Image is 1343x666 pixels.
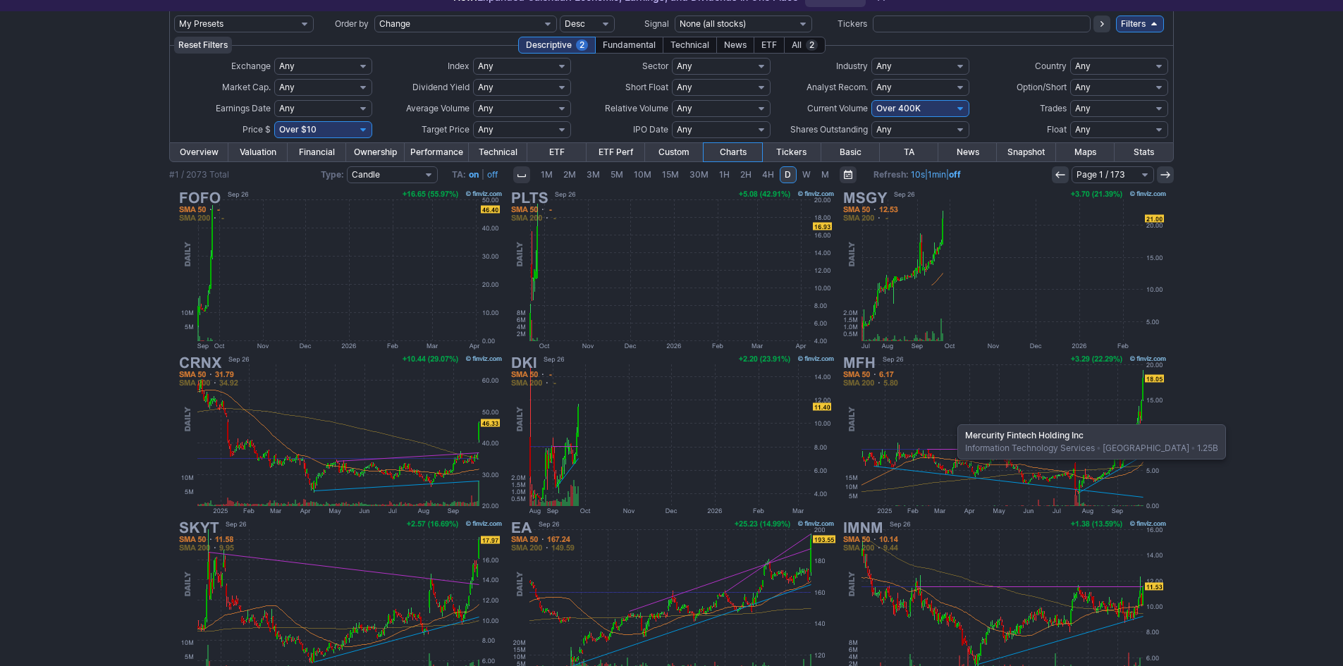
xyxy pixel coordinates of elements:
[740,169,752,180] span: 2H
[821,169,829,180] span: M
[685,166,713,183] a: 30M
[957,424,1226,460] div: Information Technology Services [GEOGRAPHIC_DATA] 1.25B
[563,169,576,180] span: 2M
[174,37,232,54] button: Reset Filters
[576,39,588,51] span: 2
[634,169,651,180] span: 10M
[644,18,669,29] span: Signal
[216,103,271,113] span: Earnings Date
[928,169,946,180] a: 1min
[595,37,663,54] div: Fundamental
[231,61,271,71] span: Exchange
[949,169,961,180] a: off
[452,169,466,180] b: TA:
[625,82,668,92] span: Short Float
[605,103,668,113] span: Relative Volume
[482,169,484,180] span: |
[346,143,405,161] a: Ownership
[1040,103,1067,113] span: Trades
[965,430,1084,440] b: Mercurity Fintech Holding Inc
[243,124,271,135] span: Price $
[422,124,470,135] span: Target Price
[611,169,623,180] span: 5M
[448,61,470,71] span: Index
[629,166,656,183] a: 10M
[790,124,868,135] span: Shares Outstanding
[321,169,344,180] b: Type:
[719,169,730,180] span: 1H
[170,143,228,161] a: Overview
[839,352,1169,517] img: MFH - Mercurity Fintech Holding Inc - Stock Price Chart
[762,143,821,161] a: Tickers
[487,169,498,180] a: off
[873,168,961,182] span: | |
[507,187,837,352] img: PLTS - Platinum Analytics Cayman Ltd - Stock Price Chart
[582,166,605,183] a: 3M
[1056,143,1115,161] a: Maps
[840,166,857,183] button: Range
[836,61,868,71] span: Industry
[558,166,581,183] a: 2M
[222,82,271,92] span: Market Cap.
[405,143,469,161] a: Performance
[288,143,346,161] a: Financial
[911,169,925,180] a: 10s
[507,352,837,517] img: DKI - Darkiris Inc - Stock Price Chart
[645,143,704,161] a: Custom
[175,187,505,352] img: FOFO - Hang Feng Technology Innovation Co Ltd - Stock Price Chart
[816,166,834,183] a: M
[642,61,668,71] span: Sector
[518,37,596,54] div: Descriptive
[527,143,586,161] a: ETF
[1095,443,1103,453] span: •
[785,169,791,180] span: D
[839,187,1169,352] img: MSGY - Masonglory Ltd - Stock Price Chart
[938,143,997,161] a: News
[806,39,818,51] span: 2
[541,169,553,180] span: 1M
[469,143,527,161] a: Technical
[1115,143,1173,161] a: Stats
[797,166,816,183] a: W
[802,169,811,180] span: W
[606,166,628,183] a: 5M
[838,18,867,29] span: Tickers
[762,169,774,180] span: 4H
[757,166,779,183] a: 4H
[689,169,709,180] span: 30M
[704,143,762,161] a: Charts
[335,18,369,29] span: Order by
[880,143,938,161] a: TA
[469,169,479,180] a: on
[587,143,645,161] a: ETF Perf
[633,124,668,135] span: IPO Date
[587,169,600,180] span: 3M
[1189,443,1197,453] span: •
[412,82,470,92] span: Dividend Yield
[1116,16,1164,32] a: Filters
[169,168,229,182] div: #1 / 2073 Total
[807,103,868,113] span: Current Volume
[1017,82,1067,92] span: Option/Short
[406,103,470,113] span: Average Volume
[657,166,684,183] a: 15M
[663,37,717,54] div: Technical
[780,166,797,183] a: D
[662,169,679,180] span: 15M
[735,166,756,183] a: 2H
[228,143,287,161] a: Valuation
[175,352,505,517] img: CRNX - Crinetics Pharmaceuticals Inc - Stock Price Chart
[1047,124,1067,135] span: Float
[716,37,754,54] div: News
[807,82,868,92] span: Analyst Recom.
[754,37,785,54] div: ETF
[873,169,909,180] b: Refresh:
[513,166,530,183] button: Interval
[821,143,880,161] a: Basic
[714,166,735,183] a: 1H
[536,166,558,183] a: 1M
[997,143,1055,161] a: Snapshot
[1035,61,1067,71] span: Country
[784,37,826,54] div: All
